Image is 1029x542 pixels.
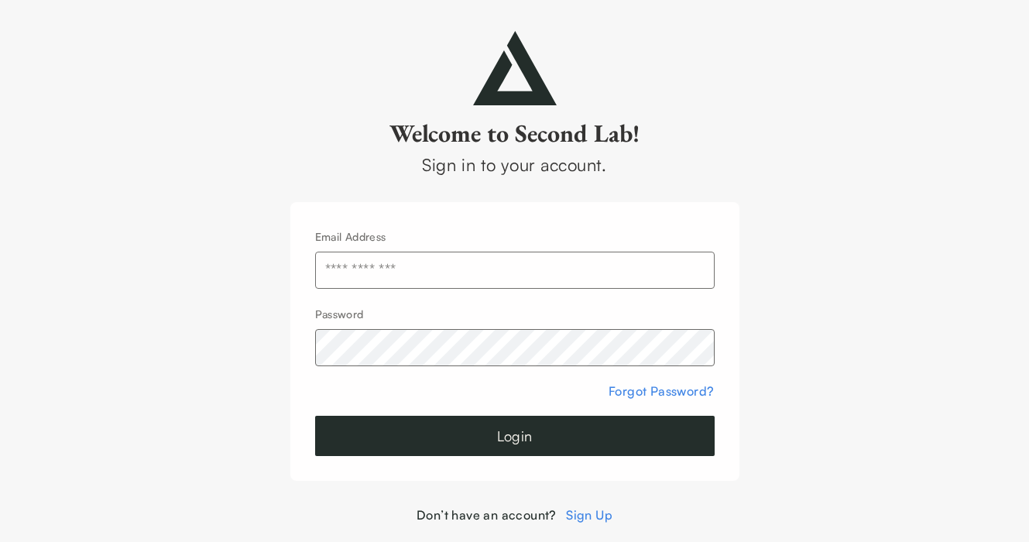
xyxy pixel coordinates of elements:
[609,383,714,399] a: Forgot Password?
[566,507,612,523] a: Sign Up
[315,230,386,243] label: Email Address
[315,416,715,456] button: Login
[290,118,739,149] h2: Welcome to Second Lab!
[290,506,739,524] div: Don’t have an account?
[315,307,364,321] label: Password
[290,152,739,177] div: Sign in to your account.
[473,31,557,105] img: secondlab-logo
